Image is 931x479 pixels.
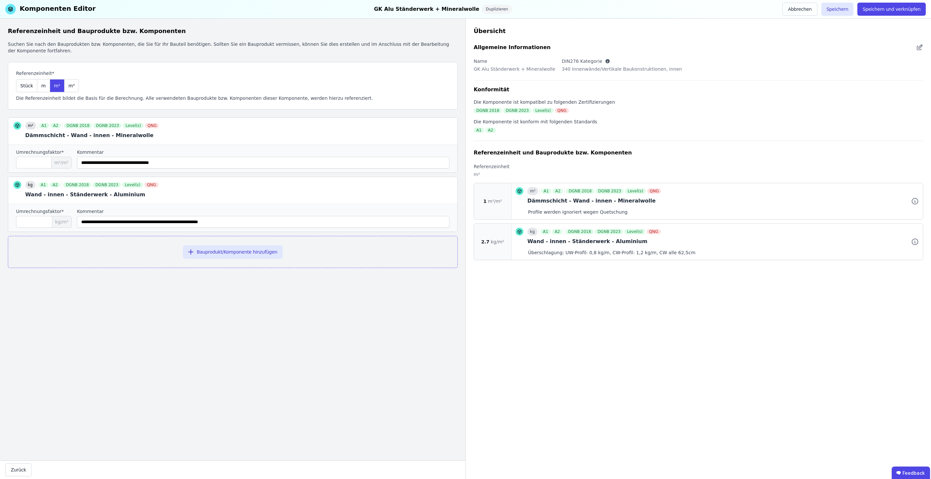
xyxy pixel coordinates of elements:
div: A2 [552,229,562,234]
div: kg [527,228,538,236]
label: Umrechnungsfaktor* [16,149,64,155]
label: Referenzeinheit* [16,70,79,77]
div: QNG [145,123,159,128]
div: DGNB 2018 [565,229,593,234]
div: A2 [50,123,61,128]
div: QNG [647,229,661,234]
label: Referenzeinheit [474,163,510,170]
div: Übersicht [474,27,923,36]
span: m [41,82,46,89]
span: m²/m² [51,157,71,168]
div: DGNB 2023 [595,229,623,234]
div: 340 Innenwände/Vertikale Baukonstruktionen, innen [562,64,682,78]
div: Referenzeinheit und Bauprodukte bzw. Komponenten [8,27,458,36]
div: A1 [474,128,484,133]
div: A1 [540,229,551,234]
span: 1 [484,198,487,204]
div: A2 [553,188,563,194]
div: Die Komponente ist konform mit folgenden Standards [474,118,923,125]
div: Überschlagung: UW-Profil: 0,8 kg/m, CW-Profil: 1,2 kg/m, CW alle 62,5cm [516,247,919,256]
div: kg [25,181,35,189]
div: Profile werden ignoriert wegen Quetschung [516,206,919,215]
div: Konformität [474,86,923,94]
div: m² [527,187,538,195]
label: DIN276 Kategorie [562,58,602,64]
label: Kommentar [77,208,449,215]
span: m³ [68,82,75,89]
span: 2.7 [481,239,489,245]
div: Dämmschicht - Wand - innen - Mineralwolle [527,197,919,205]
div: QNG [555,108,569,113]
div: A2 [485,128,496,133]
div: DGNB 2018 [63,182,91,187]
button: Abbrechen [782,3,817,16]
div: DGNB 2023 [93,182,121,187]
button: Bauprodukt/Komponente hinzufügen [183,245,283,258]
div: A2 [50,182,60,187]
span: m²/m² [488,198,502,204]
div: DGNB 2018 [566,188,594,194]
div: DGNB 2023 [93,123,121,128]
div: QNG [647,188,662,194]
span: kg/m² [52,216,71,227]
button: Speichern [821,3,854,16]
span: m² [54,82,60,89]
div: Wand - innen - Ständerwerk - Aluminium [25,191,452,199]
div: Duplizieren [482,5,512,14]
div: Wand - innen - Ständerwerk - Aluminium [527,238,919,245]
div: Dämmschicht - Wand - innen - Mineralwolle [25,132,452,139]
div: Die Komponente ist kompatibel zu folgenden Zertifizierungen [474,99,923,105]
label: Umrechnungsfaktor* [16,208,64,215]
div: Level(s) [533,108,553,113]
label: Name [474,58,487,64]
div: A1 [39,123,49,128]
div: GK Alu Ständerwerk + Mineralwolle [474,64,555,78]
button: Zurück [5,463,32,476]
div: m² [25,122,36,130]
span: Stück [20,82,33,89]
div: Level(s) [625,188,646,194]
div: DGNB 2018 [64,123,92,128]
div: Suchen Sie nach den Bauprodukten bzw. Komponenten, die Sie für Ihr Bauteil benötigen. Sollten Sie... [8,41,458,54]
div: GK Alu Ständerwerk + Mineralwolle [374,5,479,14]
div: DGNB 2018 [474,108,502,113]
div: QNG [144,182,159,187]
div: m² [474,170,510,183]
div: DGNB 2023 [503,108,531,113]
div: Komponenten Editor [20,4,96,14]
div: A1 [541,188,552,194]
button: Speichern und verknüpfen [857,3,926,16]
label: Kommentar [77,149,449,155]
div: Level(s) [624,229,645,234]
div: Referenzeinheit und Bauprodukte bzw. Komponenten [474,149,632,157]
div: A1 [38,182,49,187]
div: Allgemeine Informationen [474,44,551,51]
div: Level(s) [123,123,143,128]
div: Die Referenzeinheit bildet die Basis für die Berechnung. Alle verwendeten Bauprodukte bzw. Kompon... [16,95,449,101]
div: DGNB 2023 [595,188,624,194]
div: Level(s) [122,182,143,187]
span: kg/m² [491,239,504,245]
